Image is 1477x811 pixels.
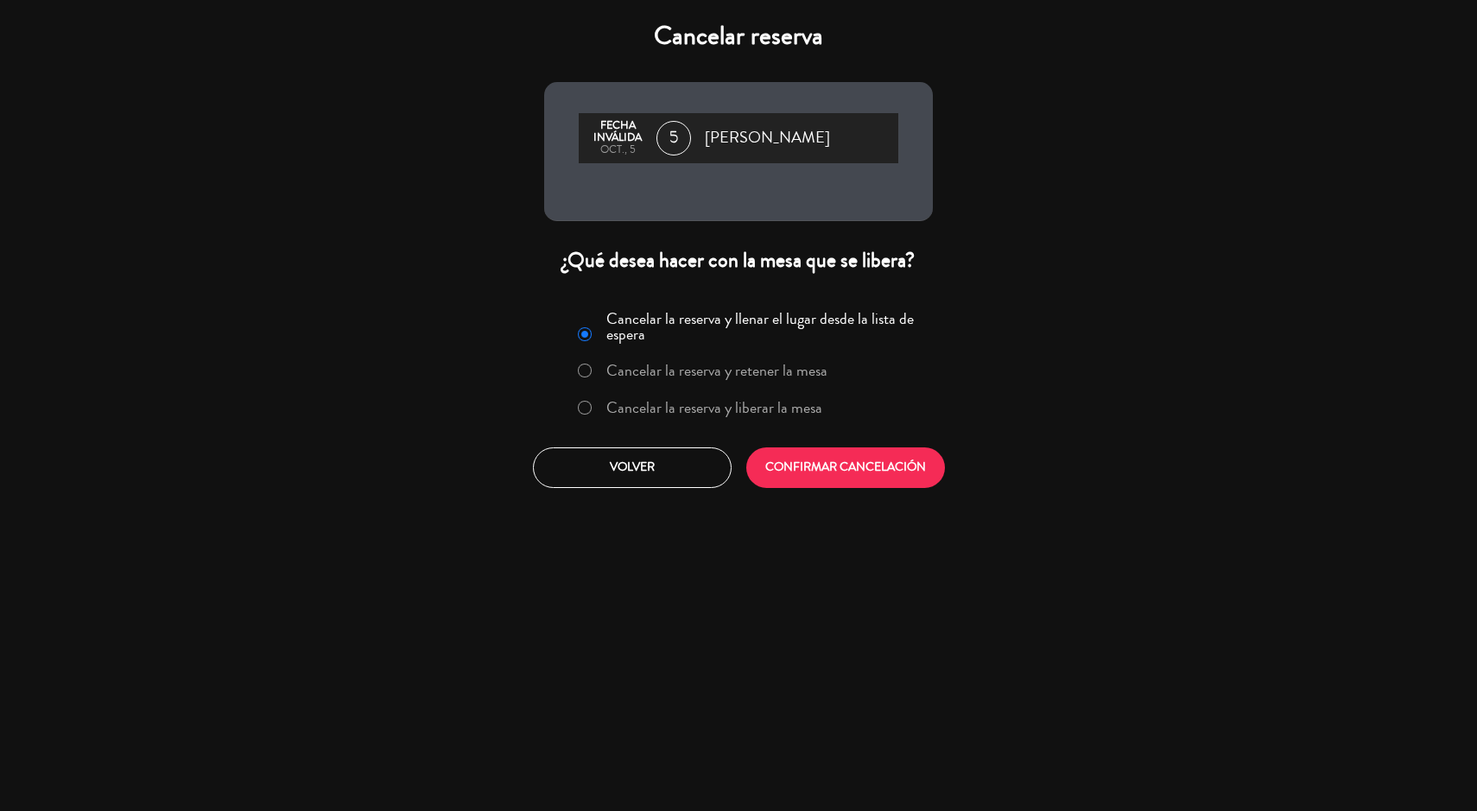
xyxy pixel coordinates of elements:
h4: Cancelar reserva [544,21,933,52]
label: Cancelar la reserva y llenar el lugar desde la lista de espera [606,311,922,342]
div: ¿Qué desea hacer con la mesa que se libera? [544,247,933,274]
div: oct., 5 [587,144,648,156]
label: Cancelar la reserva y liberar la mesa [606,400,822,415]
div: Fecha inválida [587,120,648,144]
span: [PERSON_NAME] [705,125,830,151]
span: 5 [656,121,691,155]
button: Volver [533,447,732,488]
label: Cancelar la reserva y retener la mesa [606,363,827,378]
button: CONFIRMAR CANCELACIÓN [746,447,945,488]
